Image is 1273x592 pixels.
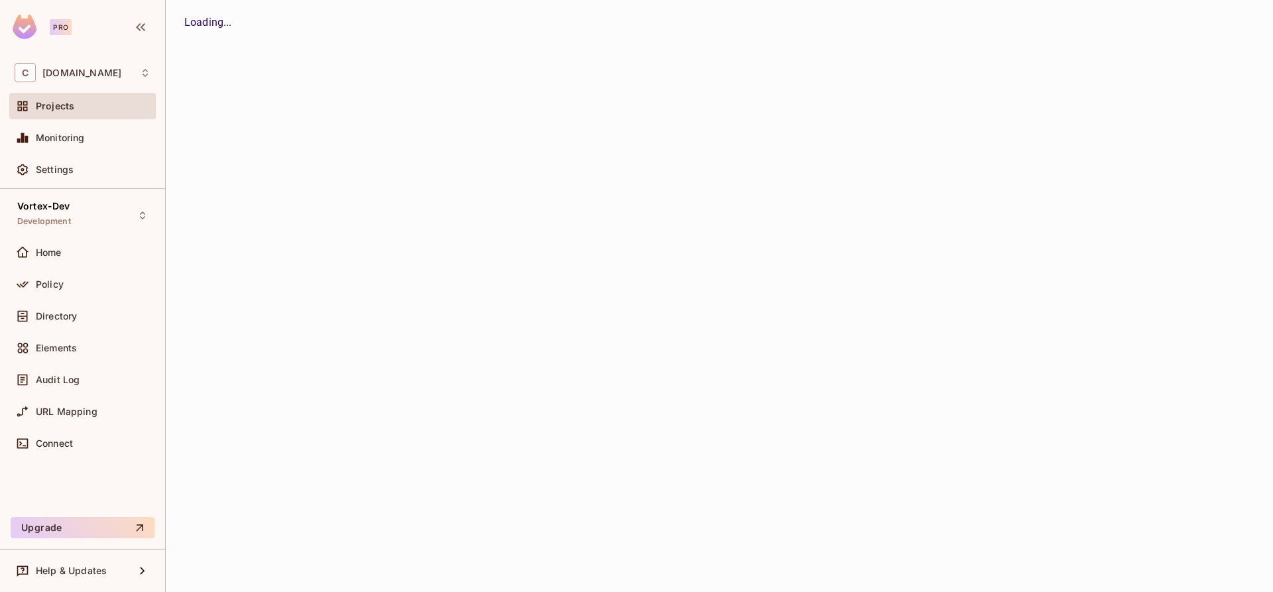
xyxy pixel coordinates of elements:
[36,101,74,111] span: Projects
[36,565,107,576] span: Help & Updates
[11,517,154,538] button: Upgrade
[184,15,1254,30] div: Loading...
[36,279,64,290] span: Policy
[17,216,71,227] span: Development
[36,343,77,353] span: Elements
[13,15,36,39] img: SReyMgAAAABJRU5ErkJggg==
[36,311,77,322] span: Directory
[36,164,74,175] span: Settings
[36,406,97,417] span: URL Mapping
[36,438,73,449] span: Connect
[36,375,80,385] span: Audit Log
[36,247,62,258] span: Home
[42,68,121,78] span: Workspace: consoleconnect.com
[36,133,85,143] span: Monitoring
[50,19,72,35] div: Pro
[17,201,70,211] span: Vortex-Dev
[15,63,36,82] span: C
